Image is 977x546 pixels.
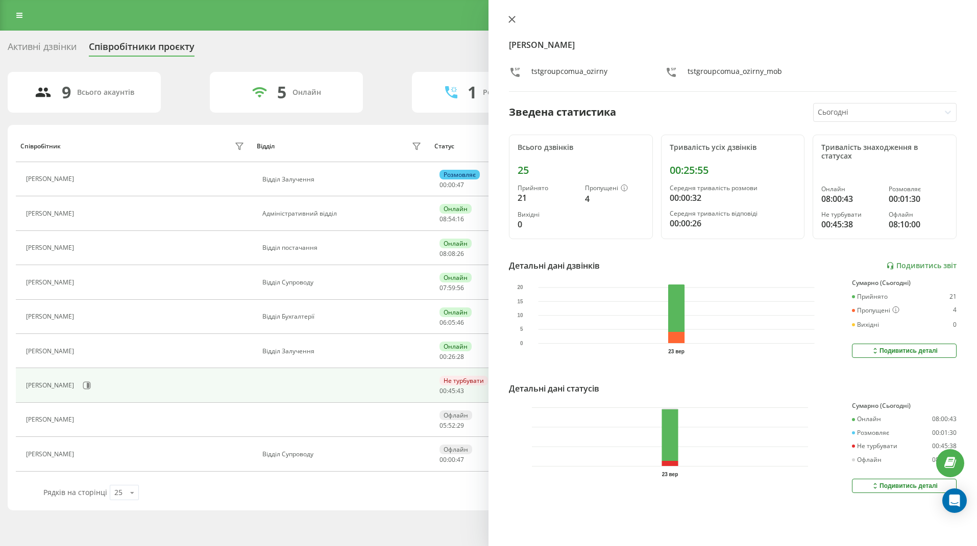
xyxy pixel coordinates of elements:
div: Онлайн [821,186,881,193]
div: Відділ Залучення [262,176,424,183]
span: 06 [439,318,447,327]
div: Відділ постачання [262,244,424,251]
div: 25 [518,164,644,176]
div: 08:10:00 [932,456,957,463]
div: Офлайн [439,410,472,420]
span: 07 [439,283,447,292]
div: Онлайн [439,307,472,317]
div: 25 [114,487,123,498]
div: [PERSON_NAME] [26,313,77,320]
div: Подивитись деталі [871,347,938,355]
div: 4 [953,306,957,315]
div: Розмовляє [889,186,948,193]
div: Статус [434,143,454,150]
div: 4 [585,193,644,205]
div: : : [439,250,464,257]
div: Офлайн [439,445,472,454]
div: : : [439,216,464,223]
div: tstgroupcomua_ozirny_mob [688,66,782,81]
div: Відділ Супроводу [262,451,424,458]
div: [PERSON_NAME] [26,416,77,423]
div: Офлайн [889,211,948,218]
div: 21 [518,192,577,204]
div: [PERSON_NAME] [26,175,77,183]
div: 00:01:30 [889,193,948,205]
span: 00 [448,455,455,464]
div: Open Intercom Messenger [942,488,967,513]
div: 00:45:38 [821,218,881,230]
span: 05 [448,318,455,327]
div: Відділ Супроводу [262,279,424,286]
div: 00:25:55 [670,164,796,176]
text: 10 [517,313,523,318]
div: 0 [518,218,577,230]
div: 0 [953,321,957,328]
span: 54 [448,215,455,223]
span: 16 [457,215,464,223]
span: 26 [457,249,464,258]
div: Онлайн [292,88,321,97]
div: [PERSON_NAME] [26,451,77,458]
div: [PERSON_NAME] [26,244,77,251]
div: Онлайн [439,239,472,248]
div: Детальні дані дзвінків [509,259,600,272]
div: Відділ [257,143,275,150]
div: Подивитись деталі [871,482,938,490]
div: [PERSON_NAME] [26,348,77,355]
div: Не турбувати [439,376,488,385]
div: Тривалість знаходження в статусах [821,143,948,161]
div: Онлайн [439,342,472,351]
div: 08:10:00 [889,218,948,230]
div: : : [439,319,464,326]
div: Детальні дані статусів [509,382,599,395]
span: 08 [448,249,455,258]
text: 23 вер [662,472,678,477]
span: 05 [439,421,447,430]
div: Онлайн [852,415,881,423]
div: 00:45:38 [932,443,957,450]
span: 08 [439,215,447,223]
div: : : [439,422,464,429]
span: 56 [457,283,464,292]
div: Розмовляє [439,170,480,179]
div: 9 [62,83,71,102]
span: 43 [457,386,464,395]
div: Тривалість усіх дзвінків [670,143,796,152]
div: Прийнято [518,185,577,192]
span: 00 [448,180,455,189]
span: 00 [439,352,447,361]
div: Активні дзвінки [8,41,77,57]
div: 5 [277,83,286,102]
div: Середня тривалість відповіді [670,210,796,217]
span: 29 [457,421,464,430]
div: Не турбувати [821,211,881,218]
div: Відділ Бухгалтерії [262,313,424,320]
div: Сумарно (Сьогодні) [852,279,957,287]
div: Онлайн [439,273,472,282]
button: Подивитись деталі [852,479,957,493]
span: 28 [457,352,464,361]
div: 00:00:26 [670,217,796,229]
span: 00 [439,455,447,464]
span: 46 [457,318,464,327]
div: : : [439,353,464,360]
div: Онлайн [439,204,472,214]
button: Подивитись деталі [852,344,957,358]
div: Співробітник [20,143,61,150]
div: Пропущені [852,306,899,315]
div: : : [439,456,464,463]
text: 23 вер [668,349,685,354]
div: 00:01:30 [932,429,957,436]
span: 00 [439,386,447,395]
span: 59 [448,283,455,292]
span: 47 [457,455,464,464]
div: [PERSON_NAME] [26,279,77,286]
div: 08:00:43 [821,193,881,205]
h4: [PERSON_NAME] [509,39,957,51]
div: Не турбувати [852,443,897,450]
div: [PERSON_NAME] [26,210,77,217]
div: Вихідні [518,211,577,218]
div: : : [439,387,464,395]
span: 45 [448,386,455,395]
div: Пропущені [585,185,644,193]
